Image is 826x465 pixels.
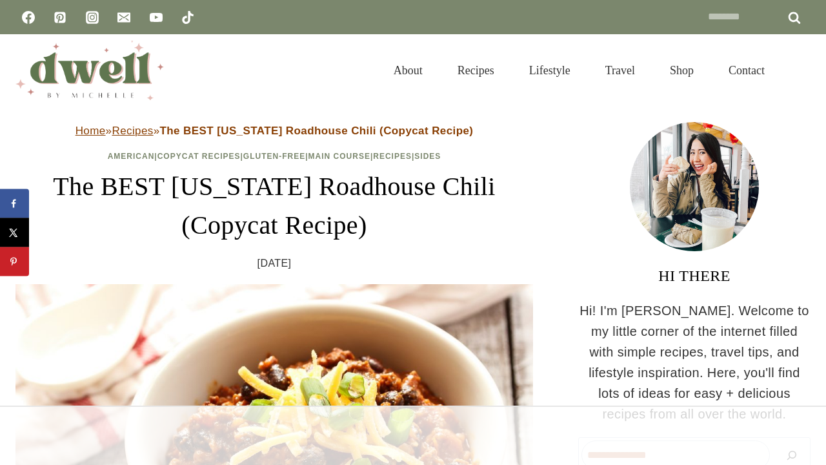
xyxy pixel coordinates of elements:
a: Gluten-Free [243,152,305,161]
h3: HI THERE [578,264,811,287]
a: Shop [652,50,711,92]
a: TikTok [175,5,201,30]
a: Lifestyle [512,50,588,92]
a: Recipes [112,125,153,137]
strong: The BEST [US_STATE] Roadhouse Chili (Copycat Recipe) [160,125,474,137]
time: [DATE] [257,255,292,272]
button: View Search Form [789,59,811,81]
nav: Primary Navigation [376,50,782,92]
a: Sides [414,152,441,161]
a: Facebook [15,5,41,30]
a: Recipes [373,152,412,161]
h1: The BEST [US_STATE] Roadhouse Chili (Copycat Recipe) [15,167,533,245]
a: YouTube [143,5,169,30]
p: Hi! I'm [PERSON_NAME]. Welcome to my little corner of the internet filled with simple recipes, tr... [578,300,811,424]
span: » » [76,125,474,137]
a: Home [76,125,106,137]
a: Contact [711,50,782,92]
a: Main Course [308,152,370,161]
a: About [376,50,440,92]
span: | | | | | [108,152,441,161]
a: Pinterest [47,5,73,30]
a: Copycat Recipes [157,152,241,161]
img: DWELL by michelle [15,41,164,100]
a: Email [111,5,137,30]
a: Instagram [79,5,105,30]
a: Recipes [440,50,512,92]
a: Travel [588,50,652,92]
a: American [108,152,155,161]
